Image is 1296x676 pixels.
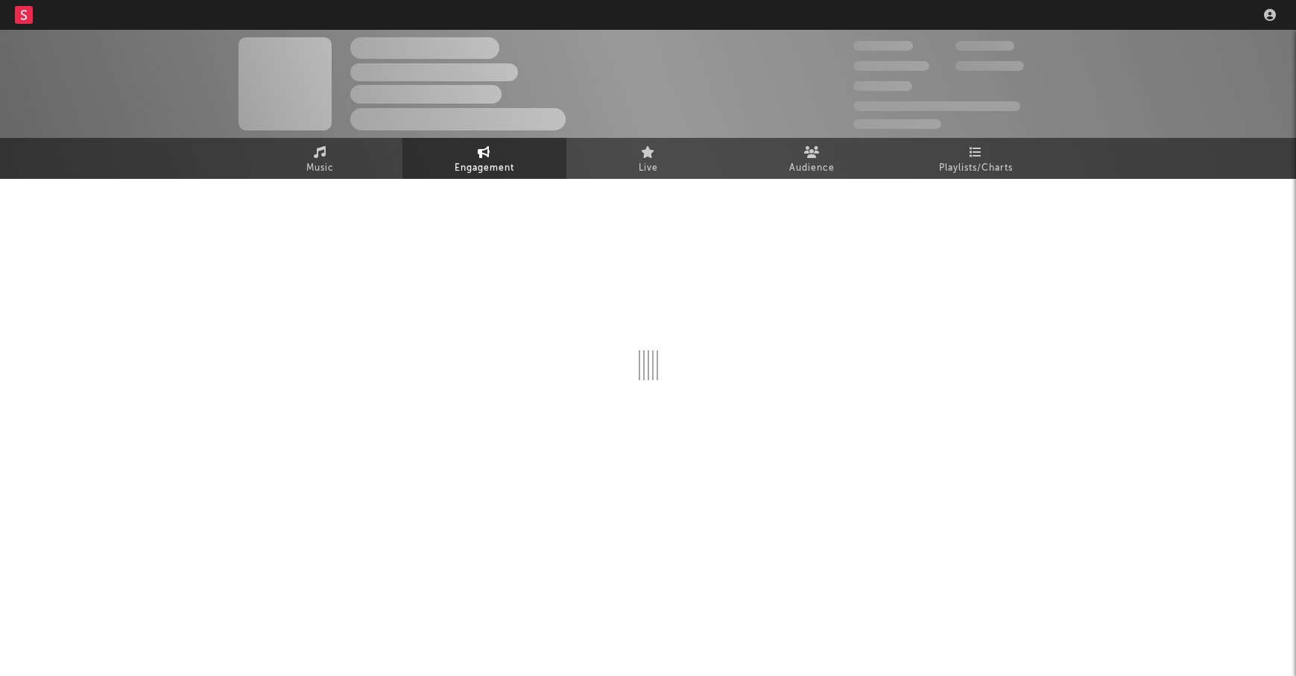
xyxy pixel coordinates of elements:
a: Audience [730,138,894,179]
span: Audience [789,159,835,177]
span: Music [306,159,334,177]
a: Music [238,138,402,179]
span: Playlists/Charts [939,159,1013,177]
span: 100,000 [853,81,912,91]
span: 1,000,000 [955,61,1024,71]
span: 50,000,000 Monthly Listeners [853,101,1020,111]
a: Playlists/Charts [894,138,1058,179]
a: Live [566,138,730,179]
span: 100,000 [955,41,1014,51]
span: Live [639,159,658,177]
span: Jump Score: 85.0 [853,119,941,129]
span: 300,000 [853,41,913,51]
a: Engagement [402,138,566,179]
span: Engagement [455,159,514,177]
span: 50,000,000 [853,61,929,71]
